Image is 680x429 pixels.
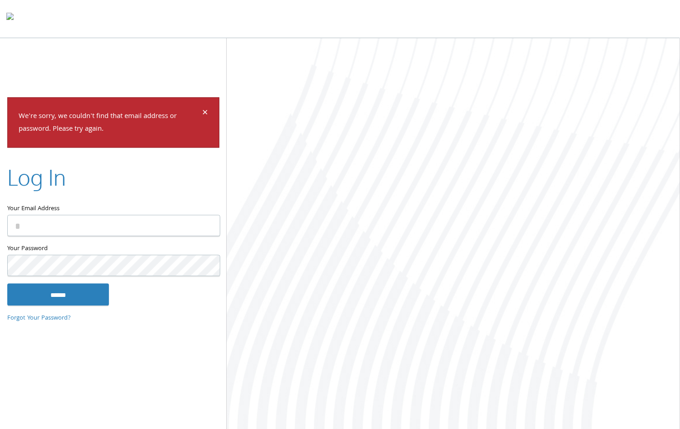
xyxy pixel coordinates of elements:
label: Your Password [7,244,219,255]
img: todyl-logo-dark.svg [6,10,14,28]
p: We're sorry, we couldn't find that email address or password. Please try again. [19,110,201,137]
button: Dismiss alert [202,108,208,119]
a: Forgot Your Password? [7,313,71,323]
span: × [202,105,208,123]
h2: Log In [7,163,66,193]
